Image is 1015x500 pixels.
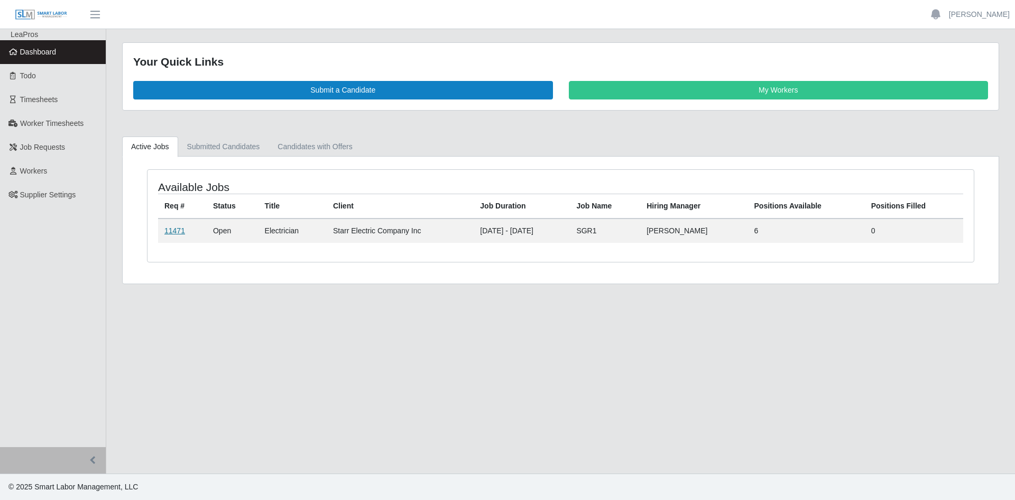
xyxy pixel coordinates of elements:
[474,219,570,243] td: [DATE] - [DATE]
[327,194,474,219] th: Client
[133,53,988,70] div: Your Quick Links
[327,219,474,243] td: Starr Electric Company Inc
[8,483,138,491] span: © 2025 Smart Labor Management, LLC
[20,71,36,80] span: Todo
[158,194,207,219] th: Req #
[259,194,327,219] th: Title
[865,219,963,243] td: 0
[15,9,68,21] img: SLM Logo
[207,219,259,243] td: Open
[570,194,640,219] th: Job Name
[474,194,570,219] th: Job Duration
[748,219,865,243] td: 6
[570,219,640,243] td: SGR1
[269,137,361,157] a: Candidates with Offers
[865,194,963,219] th: Positions Filled
[748,194,865,219] th: Positions Available
[640,194,748,219] th: Hiring Manager
[178,137,269,157] a: Submitted Candidates
[949,9,1010,20] a: [PERSON_NAME]
[133,81,553,99] a: Submit a Candidate
[164,226,185,235] a: 11471
[158,180,484,194] h4: Available Jobs
[207,194,259,219] th: Status
[569,81,989,99] a: My Workers
[20,119,84,128] span: Worker Timesheets
[122,137,178,157] a: Active Jobs
[20,143,66,151] span: Job Requests
[640,219,748,243] td: [PERSON_NAME]
[11,30,38,39] span: LeaPros
[20,95,58,104] span: Timesheets
[20,48,57,56] span: Dashboard
[20,190,76,199] span: Supplier Settings
[20,167,48,175] span: Workers
[259,219,327,243] td: Electrician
